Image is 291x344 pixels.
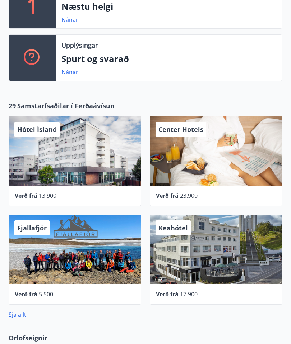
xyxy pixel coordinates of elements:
[61,16,78,24] a: Nánar
[61,53,276,65] p: Spurt og svarað
[17,101,115,110] span: Samstarfsaðilar í Ferðaávísun
[17,224,47,232] span: Fjallafjör
[9,311,26,319] a: Sjá allt
[156,192,179,200] span: Verð frá
[39,290,53,298] span: 5.500
[156,290,179,298] span: Verð frá
[17,125,57,134] span: Hótel Ísland
[180,192,198,200] span: 23.900
[158,224,188,232] span: Keahótel
[15,192,37,200] span: Verð frá
[15,290,37,298] span: Verð frá
[39,192,56,200] span: 13.900
[61,68,78,76] a: Nánar
[9,333,47,343] span: Orlofseignir
[9,101,16,110] span: 29
[158,125,203,134] span: Center Hotels
[61,0,276,13] p: Næstu helgi
[180,290,198,298] span: 17.900
[61,40,98,50] p: Upplýsingar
